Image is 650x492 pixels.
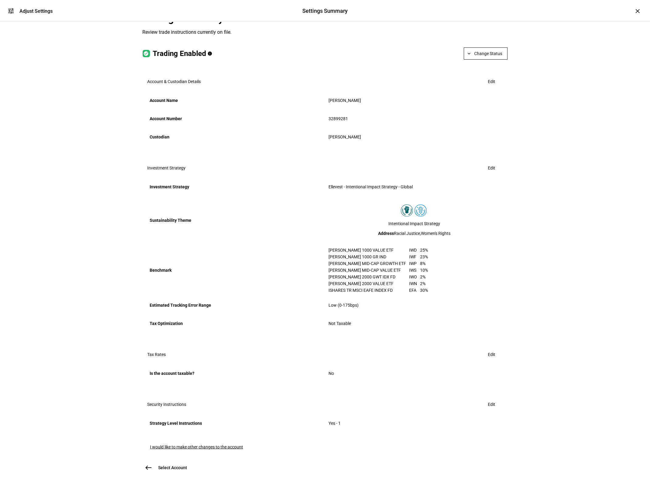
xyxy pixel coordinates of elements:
[150,418,322,428] div: Strategy Level Instructions
[158,465,187,471] span: Select Account
[409,287,420,294] td: EFA
[208,51,213,56] mat-icon: info
[329,371,334,376] span: No
[150,445,243,449] span: I would like to make other changes to the account
[488,162,495,174] span: Edit
[150,96,322,105] div: Account Name
[150,300,322,310] div: Estimated Tracking Error Range
[150,319,322,328] div: Tax Optimization
[329,116,348,121] span: 32899281
[329,321,351,326] span: Not Taxable
[143,29,416,35] div: Review trade instructions currently on file.
[150,132,322,142] div: Custodian
[420,253,428,260] td: 23%
[409,253,420,260] td: IWF
[19,8,53,14] div: Adjust Settings
[7,7,15,15] mat-icon: tune
[148,402,186,407] h3: Security Instructions
[420,287,428,294] td: 30%
[329,134,361,139] span: [PERSON_NAME]
[394,231,421,236] span: Racial Justice ,
[488,398,495,410] span: Edit
[329,280,409,287] td: [PERSON_NAME] 2000 VALUE ETF
[464,47,508,60] button: Change Status
[329,221,500,226] div: Intentional Impact Strategy
[329,98,361,103] span: [PERSON_NAME]
[409,260,420,267] td: IWP
[467,51,472,56] mat-icon: expand_more
[148,352,166,357] h3: Tax Rates
[633,6,643,16] div: ×
[421,231,451,236] span: Women's Rights
[488,348,495,361] span: Edit
[148,79,201,84] h3: Account & Custodian Details
[329,247,409,253] td: [PERSON_NAME] 1000 VALUE ETF
[150,182,322,192] div: Investment Strategy
[148,166,186,170] h3: Investment Strategy
[302,7,348,15] div: Settings Summary
[329,267,409,274] td: [PERSON_NAME] MID-CAP VALUE ETF
[145,464,152,471] mat-icon: west
[481,398,503,410] button: Edit
[150,215,322,225] div: Sustainability Theme
[150,368,322,378] div: Is the account taxable?
[329,260,409,267] td: [PERSON_NAME] MID-CAP GROWTH ETF
[143,462,195,474] button: Select Account
[409,247,420,253] td: IWD
[420,260,428,267] td: 8%
[378,231,394,236] b: Address
[329,421,341,426] span: Yes - 1
[488,75,495,88] span: Edit
[415,204,427,217] img: womensRights.colored.svg
[481,348,503,361] button: Edit
[150,265,322,275] div: Benchmark
[481,75,503,88] button: Edit
[409,267,420,274] td: IWS
[329,287,409,294] td: ISHARES TR MSCI EAFE INDEX FD
[329,303,359,308] span: Low (0-175bps)
[409,280,420,287] td: IWN
[153,50,207,57] div: Trading Enabled
[150,114,322,124] div: Account Number
[401,204,413,217] img: racialJustice.colored.svg
[420,274,428,280] td: 2%
[474,47,502,60] span: Change Status
[420,247,428,253] td: 25%
[420,267,428,274] td: 10%
[329,274,409,280] td: [PERSON_NAME] 2000 GWT IDX FD
[481,162,503,174] button: Edit
[329,253,409,260] td: [PERSON_NAME] 1000 GR IND
[409,274,420,280] td: IWO
[329,184,413,189] span: Ellevest - Intentional Impact Strategy - Global
[420,280,428,287] td: 2%
[143,50,150,57] mat-icon: check_circle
